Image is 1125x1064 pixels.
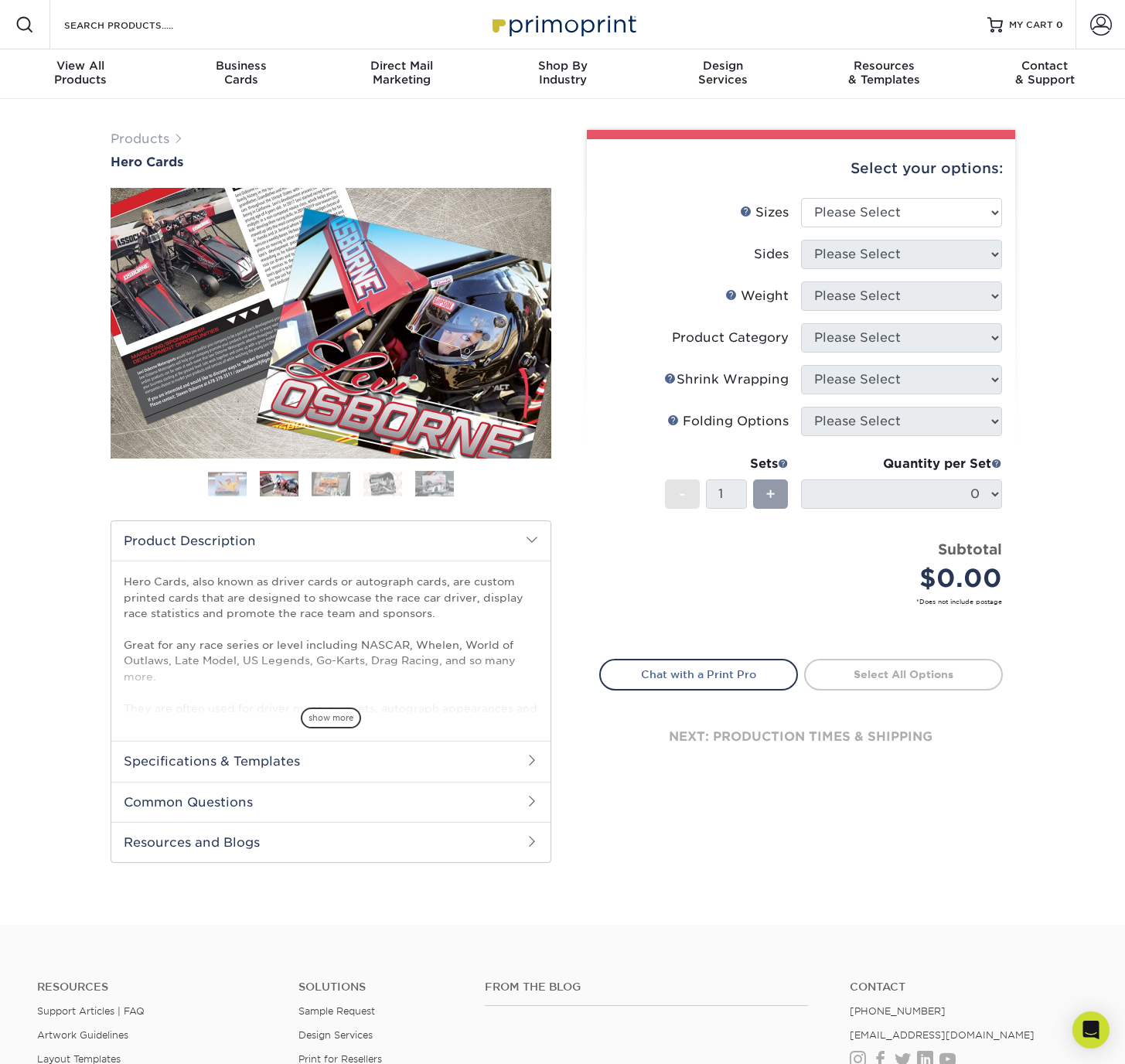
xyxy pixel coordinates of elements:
div: Open Intercom Messenger [1072,1011,1110,1049]
img: Hero Cards 03 [312,472,350,496]
h4: Solutions [298,980,462,994]
p: Hero Cards, also known as driver cards or autograph cards, are custom printed cards that are desi... [124,574,538,826]
strong: Subtotal [938,541,1002,558]
span: + [765,483,776,506]
div: Folding Options [667,412,789,431]
span: MY CART [1009,19,1053,32]
div: $0.00 [813,560,1002,597]
span: Contact [964,59,1125,73]
h2: Specifications & Templates [111,741,551,781]
img: Primoprint [486,8,640,41]
img: Hero Cards 02 [111,188,551,459]
img: Hero Cards 02 [260,473,298,497]
div: Cards [161,59,322,87]
a: Contact& Support [964,49,1125,99]
div: next: production times & shipping [599,691,1003,783]
a: Products [111,131,169,146]
a: Support Articles | FAQ [37,1005,145,1017]
div: Shrink Wrapping [664,370,789,389]
div: & Templates [803,59,964,87]
div: Quantity per Set [801,455,1002,473]
img: Hero Cards 04 [363,472,402,496]
a: Chat with a Print Pro [599,659,798,690]
div: Select your options: [599,139,1003,198]
span: 0 [1056,19,1063,30]
span: Direct Mail [322,59,482,73]
span: show more [301,708,361,728]
div: Sides [754,245,789,264]
a: BusinessCards [161,49,322,99]
div: Sets [665,455,789,473]
img: Hero Cards 01 [208,472,247,496]
a: Sample Request [298,1005,375,1017]
div: Sizes [740,203,789,222]
div: Services [643,59,803,87]
span: Shop By [482,59,643,73]
a: Direct MailMarketing [322,49,482,99]
span: - [679,483,686,506]
a: DesignServices [643,49,803,99]
h2: Product Description [111,521,551,561]
a: Design Services [298,1029,373,1041]
a: [PHONE_NUMBER] [850,1005,946,1017]
h4: Resources [37,980,275,994]
div: Weight [725,287,789,305]
h2: Resources and Blogs [111,822,551,862]
a: Artwork Guidelines [37,1029,128,1041]
div: Industry [482,59,643,87]
a: Select All Options [804,659,1003,690]
div: Product Category [672,329,789,347]
a: Contact [850,980,1088,994]
a: Shop ByIndustry [482,49,643,99]
div: Marketing [322,59,482,87]
a: [EMAIL_ADDRESS][DOMAIN_NAME] [850,1029,1035,1041]
span: Resources [803,59,964,73]
h2: Common Questions [111,782,551,822]
a: Hero Cards [111,155,551,169]
small: *Does not include postage [612,597,1002,606]
div: & Support [964,59,1125,87]
img: Hero Cards 05 [415,470,454,497]
span: Business [161,59,322,73]
h4: From the Blog [485,980,809,994]
a: Resources& Templates [803,49,964,99]
span: Design [643,59,803,73]
input: SEARCH PRODUCTS..... [63,15,213,34]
